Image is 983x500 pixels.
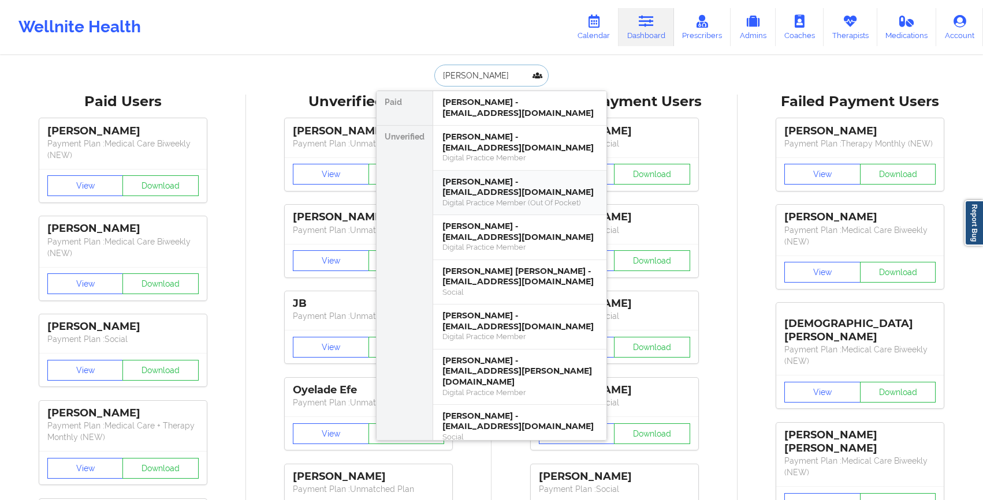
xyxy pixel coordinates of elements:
button: View [293,423,369,444]
div: [PERSON_NAME] [47,125,199,138]
p: Payment Plan : Social [539,224,690,236]
div: Digital Practice Member [442,332,597,341]
div: Digital Practice Member [442,153,597,163]
div: [PERSON_NAME] - [EMAIL_ADDRESS][DOMAIN_NAME] [442,176,597,198]
div: Digital Practice Member [442,242,597,252]
p: Payment Plan : Social [539,397,690,408]
p: Payment Plan : Unmatched Plan [293,224,444,236]
button: Download [122,175,199,196]
button: Download [368,250,445,271]
p: Payment Plan : Medical Care + Therapy Monthly (NEW) [47,420,199,443]
div: [PERSON_NAME] [293,210,444,224]
p: Payment Plan : Medical Care Biweekly (NEW) [784,344,936,367]
div: [PERSON_NAME] [539,210,690,224]
div: Skipped Payment Users [500,93,729,111]
div: [PERSON_NAME] [784,210,936,224]
div: [PERSON_NAME] [539,125,690,138]
button: Download [368,423,445,444]
div: Digital Practice Member (Out Of Pocket) [442,198,597,208]
p: Payment Plan : Unmatched Plan [293,397,444,408]
a: Admins [731,8,776,46]
div: [PERSON_NAME] [784,125,936,138]
a: Therapists [824,8,877,46]
div: [PERSON_NAME] [PERSON_NAME] [784,428,936,455]
a: Coaches [776,8,824,46]
p: Payment Plan : Unmatched Plan [293,138,444,149]
div: [PERSON_NAME] - [EMAIL_ADDRESS][DOMAIN_NAME] [442,411,597,432]
button: Download [860,382,936,403]
button: Download [860,164,936,185]
button: View [47,458,124,479]
a: Report Bug [965,200,983,246]
div: Failed Payment Users [746,93,975,111]
a: Prescribers [674,8,731,46]
button: View [47,175,124,196]
button: View [784,262,861,283]
p: Payment Plan : Social [539,483,690,495]
div: [PERSON_NAME] [PERSON_NAME] - [EMAIL_ADDRESS][DOMAIN_NAME] [442,266,597,287]
button: Download [860,262,936,283]
div: [PERSON_NAME] [539,297,690,310]
a: Account [936,8,983,46]
div: JB [293,297,444,310]
div: Unverified Users [254,93,484,111]
p: Payment Plan : Unmatched Plan [293,483,444,495]
p: Payment Plan : Social [539,310,690,322]
div: Digital Practice Member [442,388,597,397]
button: Download [122,273,199,294]
button: Download [614,164,690,185]
p: Payment Plan : Social [539,138,690,149]
button: Download [368,337,445,358]
button: Download [614,250,690,271]
button: View [47,273,124,294]
a: Dashboard [619,8,674,46]
div: [PERSON_NAME] [539,384,690,397]
div: [PERSON_NAME] - [EMAIL_ADDRESS][DOMAIN_NAME] [442,97,597,118]
a: Medications [877,8,937,46]
p: Payment Plan : Social [47,333,199,345]
div: [PERSON_NAME] [47,407,199,420]
button: View [293,337,369,358]
div: Oyelade Efe [293,384,444,397]
button: Download [614,337,690,358]
div: [DEMOGRAPHIC_DATA][PERSON_NAME] [784,309,936,344]
div: [PERSON_NAME] [293,125,444,138]
div: [PERSON_NAME] - [EMAIL_ADDRESS][DOMAIN_NAME] [442,131,597,153]
p: Payment Plan : Medical Care Biweekly (NEW) [784,224,936,247]
button: View [784,164,861,185]
div: [PERSON_NAME] - [EMAIL_ADDRESS][PERSON_NAME][DOMAIN_NAME] [442,355,597,388]
button: Download [614,423,690,444]
div: [PERSON_NAME] [47,222,199,235]
div: Paid Users [8,93,238,111]
button: Download [122,360,199,381]
p: Payment Plan : Medical Care Biweekly (NEW) [47,236,199,259]
div: Social [442,287,597,297]
p: Payment Plan : Medical Care Biweekly (NEW) [784,455,936,478]
p: Payment Plan : Unmatched Plan [293,310,444,322]
div: Social [442,432,597,442]
button: View [293,250,369,271]
button: View [293,164,369,185]
button: Download [122,458,199,479]
button: Download [368,164,445,185]
button: View [784,382,861,403]
div: [PERSON_NAME] - [EMAIL_ADDRESS][DOMAIN_NAME] [442,221,597,242]
a: Calendar [569,8,619,46]
div: [PERSON_NAME] - [EMAIL_ADDRESS][DOMAIN_NAME] [442,310,597,332]
p: Payment Plan : Therapy Monthly (NEW) [784,138,936,149]
div: [PERSON_NAME] [293,470,444,483]
button: View [47,360,124,381]
div: [PERSON_NAME] [47,320,199,333]
div: Paid [377,91,433,126]
div: [PERSON_NAME] [539,470,690,483]
p: Payment Plan : Medical Care Biweekly (NEW) [47,138,199,161]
